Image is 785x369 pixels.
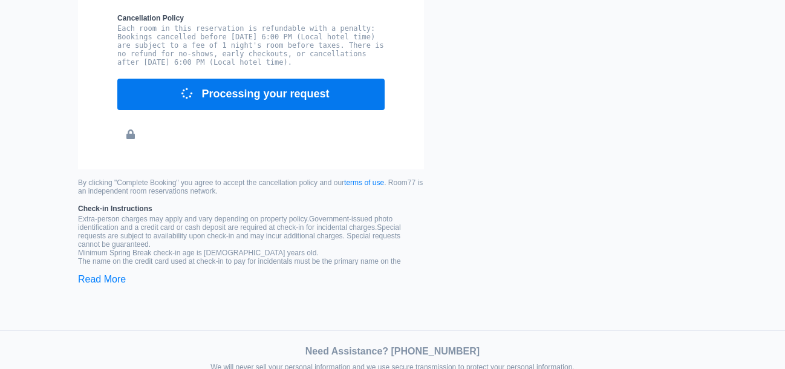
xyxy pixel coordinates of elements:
li: Minimum Spring Break check-in age is [DEMOGRAPHIC_DATA] years old. [78,249,424,257]
a: terms of use [344,178,384,187]
button: Processing your request [117,79,385,110]
small: By clicking "Complete Booking" you agree to accept the cancellation policy and our . Room77 is an... [78,178,424,195]
div: Need Assistance? [PHONE_NUMBER] [66,346,719,357]
b: Cancellation Policy [117,14,385,22]
a: Read More [78,274,126,284]
li: The name on the credit card used at check-in to pay for incidentals must be the primary name on t... [78,257,424,274]
b: Check-in Instructions [78,204,424,213]
p: Extra-person charges may apply and vary depending on property policy. Government-issued photo ide... [78,215,424,249]
pre: Each room in this reservation is refundable with a penalty: Bookings cancelled before [DATE] 6:00... [117,24,385,67]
